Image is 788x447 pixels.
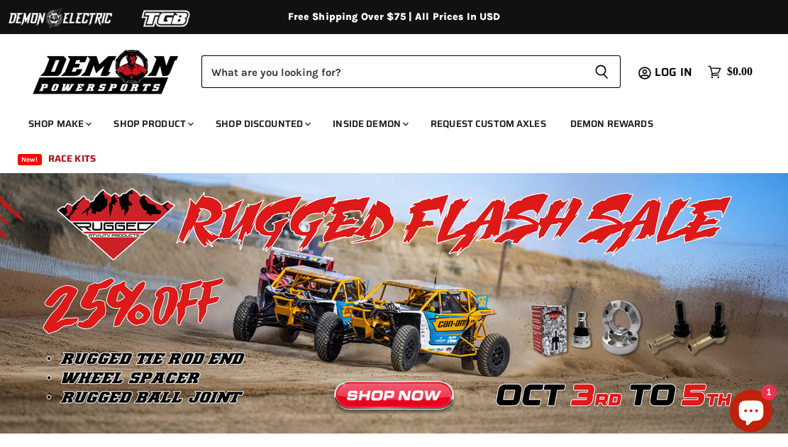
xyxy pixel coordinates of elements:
img: Demon Powersports [28,46,184,96]
span: Log in [655,63,692,81]
input: Search [201,55,583,88]
inbox-online-store-chat: Shopify online store chat [726,390,777,436]
ul: Main menu [18,104,749,173]
span: New! [18,154,42,165]
img: Demon Electric Logo 2 [7,5,113,32]
img: TGB Logo 2 [113,5,220,32]
a: Demon Rewards [560,109,664,138]
a: Race Kits [38,144,106,173]
a: $0.00 [701,62,760,82]
form: Product [201,55,621,88]
span: $0.00 [727,65,753,79]
a: Request Custom Axles [420,109,557,138]
a: Shop Make [18,109,100,138]
a: Log in [648,66,701,79]
button: Search [583,55,621,88]
a: Shop Product [103,109,202,138]
a: Shop Discounted [205,109,319,138]
a: Inside Demon [322,109,417,138]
